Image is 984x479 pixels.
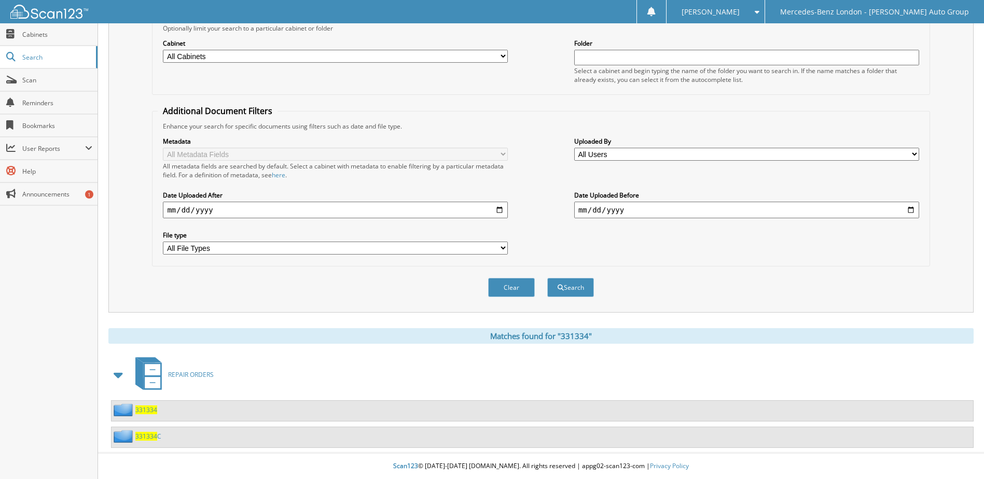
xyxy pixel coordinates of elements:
a: here [272,171,285,179]
label: Date Uploaded Before [574,191,919,200]
input: start [163,202,508,218]
img: scan123-logo-white.svg [10,5,88,19]
div: Matches found for "331334" [108,328,974,344]
span: [PERSON_NAME] [682,9,740,15]
span: Announcements [22,190,92,199]
div: © [DATE]-[DATE] [DOMAIN_NAME]. All rights reserved | appg02-scan123-com | [98,454,984,479]
label: Cabinet [163,39,508,48]
span: Scan [22,76,92,84]
span: Reminders [22,98,92,107]
label: Uploaded By [574,137,919,146]
legend: Additional Document Filters [158,105,278,117]
span: Scan123 [393,461,418,470]
div: All metadata fields are searched by default. Select a cabinet with metadata to enable filtering b... [163,162,508,179]
iframe: Chat Widget [932,429,984,479]
button: Search [547,278,594,297]
img: folder2.png [114,403,135,416]
span: REPAIR ORDERS [168,370,214,379]
a: 331334 [135,405,157,414]
div: Select a cabinet and begin typing the name of the folder you want to search in. If the name match... [574,66,919,84]
div: 1 [85,190,93,199]
span: User Reports [22,144,85,153]
span: 331334 [135,432,157,441]
label: Folder [574,39,919,48]
a: 331334C [135,432,161,441]
span: Mercedes-Benz London - [PERSON_NAME] Auto Group [780,9,969,15]
label: Metadata [163,137,508,146]
div: Enhance your search for specific documents using filters such as date and file type. [158,122,924,131]
span: Search [22,53,91,62]
div: Optionally limit your search to a particular cabinet or folder [158,24,924,33]
img: folder2.png [114,430,135,443]
a: REPAIR ORDERS [129,354,214,395]
span: Help [22,167,92,176]
input: end [574,202,919,218]
span: Cabinets [22,30,92,39]
label: File type [163,231,508,239]
label: Date Uploaded After [163,191,508,200]
a: Privacy Policy [650,461,689,470]
span: Bookmarks [22,121,92,130]
button: Clear [488,278,535,297]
